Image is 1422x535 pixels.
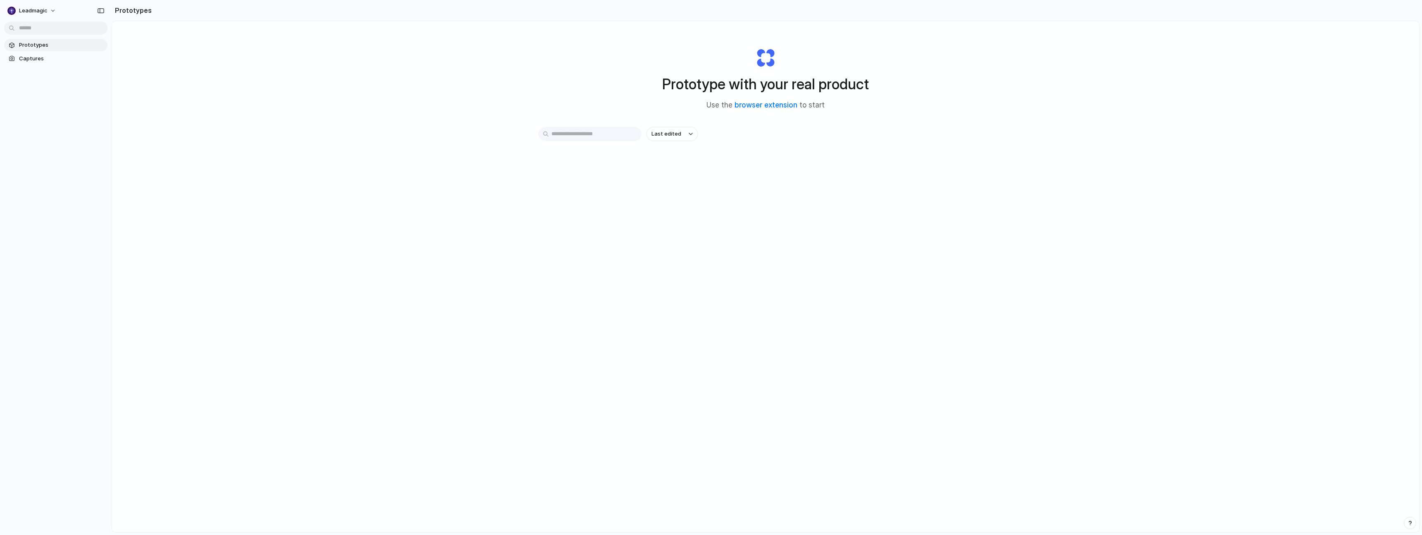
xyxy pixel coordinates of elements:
[19,41,104,49] span: Prototypes
[112,5,152,15] h2: Prototypes
[662,73,869,95] h1: Prototype with your real product
[647,127,698,141] button: Last edited
[4,4,60,17] button: leadmagic
[4,39,107,51] a: Prototypes
[651,130,681,138] span: Last edited
[735,101,797,109] a: browser extension
[19,55,104,63] span: Captures
[706,100,825,111] span: Use the to start
[4,53,107,65] a: Captures
[19,7,48,15] span: leadmagic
